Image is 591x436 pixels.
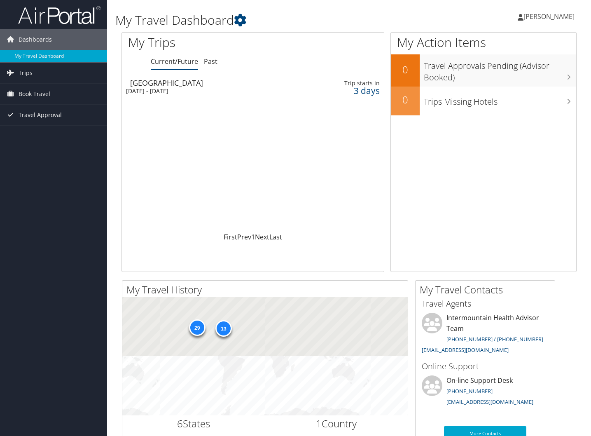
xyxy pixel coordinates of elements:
h3: Online Support [422,361,549,372]
span: Dashboards [19,29,52,50]
a: Prev [237,232,251,241]
a: [PHONE_NUMBER] / [PHONE_NUMBER] [446,335,543,343]
h2: My Travel Contacts [420,283,555,297]
a: Next [255,232,269,241]
img: airportal-logo.png [18,5,100,25]
a: First [224,232,237,241]
div: 3 days [323,87,380,94]
div: Trip starts in [323,80,380,87]
span: Trips [19,63,33,83]
span: Book Travel [19,84,50,104]
h2: My Travel History [126,283,408,297]
h2: States [128,417,259,431]
li: On-line Support Desk [418,375,553,409]
div: 13 [215,320,232,337]
a: [EMAIL_ADDRESS][DOMAIN_NAME] [422,346,509,354]
div: 29 [189,319,205,336]
a: 1 [251,232,255,241]
a: [PHONE_NUMBER] [446,387,493,395]
a: Past [204,57,217,66]
h1: My Travel Dashboard [115,12,427,29]
div: [DATE] - [DATE] [126,87,294,95]
h2: 0 [391,63,420,77]
h1: My Trips [128,34,269,51]
a: 0Trips Missing Hotels [391,87,576,115]
div: [GEOGRAPHIC_DATA] [130,79,298,87]
span: Travel Approval [19,105,62,125]
h3: Travel Agents [422,298,549,309]
h1: My Action Items [391,34,576,51]
a: [EMAIL_ADDRESS][DOMAIN_NAME] [446,398,533,406]
span: 6 [177,417,183,430]
a: 0Travel Approvals Pending (Advisor Booked) [391,54,576,86]
h3: Travel Approvals Pending (Advisor Booked) [424,56,576,83]
h2: 0 [391,93,420,107]
a: [PERSON_NAME] [518,4,583,29]
a: Last [269,232,282,241]
li: Intermountain Health Advisor Team [418,313,553,357]
span: 1 [316,417,322,430]
span: [PERSON_NAME] [523,12,575,21]
a: Current/Future [151,57,198,66]
h3: Trips Missing Hotels [424,92,576,108]
h2: Country [271,417,402,431]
